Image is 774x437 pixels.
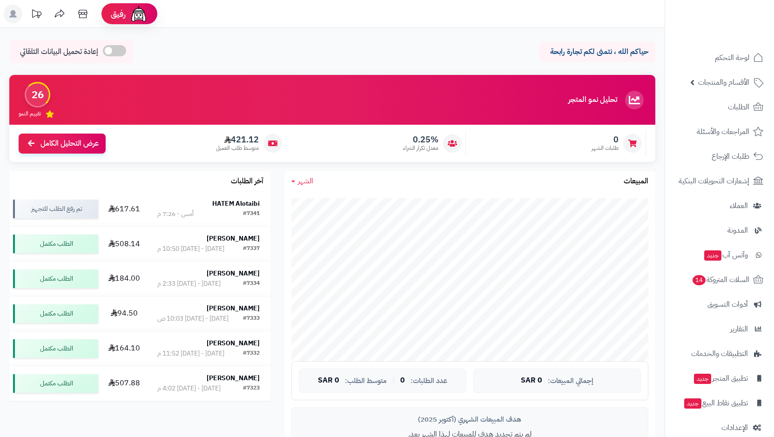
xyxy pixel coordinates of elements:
div: #7333 [243,314,260,323]
span: 0 [592,134,619,145]
span: أدوات التسويق [707,298,748,311]
a: تطبيق المتجرجديد [671,367,768,390]
span: لوحة التحكم [715,51,749,64]
div: الطلب مكتمل [13,374,98,393]
div: الطلب مكتمل [13,235,98,253]
span: وآتس آب [703,249,748,262]
span: 0 SAR [318,376,339,385]
td: 184.00 [102,262,146,296]
span: طلبات الشهر [592,144,619,152]
a: أدوات التسويق [671,293,768,316]
h3: تحليل نمو المتجر [568,96,617,104]
strong: HATEM Alotaibi [212,199,260,208]
span: متوسط طلب العميل [216,144,259,152]
span: جديد [684,398,701,409]
span: | [392,377,395,384]
span: 14 [692,275,706,286]
a: الشهر [291,176,313,187]
a: العملاء [671,195,768,217]
div: [DATE] - [DATE] 10:03 ص [157,314,229,323]
a: تطبيق نقاط البيعجديد [671,392,768,414]
strong: [PERSON_NAME] [207,338,260,348]
span: تطبيق المتجر [693,372,748,385]
a: إشعارات التحويلات البنكية [671,170,768,192]
div: الطلب مكتمل [13,339,98,358]
div: #7337 [243,244,260,254]
strong: [PERSON_NAME] [207,303,260,313]
span: جديد [694,374,711,384]
strong: [PERSON_NAME] [207,373,260,383]
span: الطلبات [728,101,749,114]
div: [DATE] - [DATE] 2:33 م [157,279,221,289]
a: طلبات الإرجاع [671,145,768,168]
div: #7332 [243,349,260,358]
span: عدد الطلبات: [411,377,447,385]
div: تم رفع الطلب للتجهيز [13,200,98,218]
a: المدونة [671,219,768,242]
span: إجمالي المبيعات: [548,377,593,385]
span: معدل تكرار الشراء [403,144,438,152]
span: جديد [704,250,721,261]
a: التقارير [671,318,768,340]
div: الطلب مكتمل [13,304,98,323]
td: 507.88 [102,366,146,401]
span: المدونة [727,224,748,237]
div: [DATE] - [DATE] 10:50 م [157,244,224,254]
span: 0 [400,376,405,385]
div: الطلب مكتمل [13,269,98,288]
span: تقييم النمو [19,110,41,118]
strong: [PERSON_NAME] [207,269,260,278]
div: #7334 [243,279,260,289]
a: عرض التحليل الكامل [19,134,106,154]
div: [DATE] - [DATE] 4:02 م [157,384,221,393]
span: إشعارات التحويلات البنكية [679,175,749,188]
span: تطبيق نقاط البيع [683,397,748,410]
td: 164.10 [102,331,146,366]
td: 617.61 [102,192,146,226]
div: [DATE] - [DATE] 11:52 م [157,349,224,358]
span: طلبات الإرجاع [712,150,749,163]
a: السلات المتروكة14 [671,269,768,291]
span: إعادة تحميل البيانات التلقائي [20,47,98,57]
strong: [PERSON_NAME] [207,234,260,243]
p: حياكم الله ، نتمنى لكم تجارة رابحة [546,47,648,57]
div: هدف المبيعات الشهري (أكتوبر 2025) [299,415,641,424]
a: المراجعات والأسئلة [671,121,768,143]
span: السلات المتروكة [692,273,749,286]
a: تحديثات المنصة [25,5,48,26]
a: الطلبات [671,96,768,118]
span: 0 SAR [521,376,542,385]
img: ai-face.png [129,5,148,23]
div: #7341 [243,209,260,219]
span: 0.25% [403,134,438,145]
span: التقارير [730,323,748,336]
span: التطبيقات والخدمات [691,347,748,360]
h3: المبيعات [624,177,648,186]
span: متوسط الطلب: [345,377,387,385]
div: أمس - 7:26 م [157,209,194,219]
td: 94.50 [102,296,146,331]
div: #7323 [243,384,260,393]
span: الشهر [298,175,313,187]
span: المراجعات والأسئلة [697,125,749,138]
a: التطبيقات والخدمات [671,343,768,365]
span: العملاء [730,199,748,212]
span: الأقسام والمنتجات [698,76,749,89]
td: 508.14 [102,227,146,261]
span: الإعدادات [721,421,748,434]
span: عرض التحليل الكامل [40,138,99,149]
span: رفيق [111,8,126,20]
span: 421.12 [216,134,259,145]
a: لوحة التحكم [671,47,768,69]
a: وآتس آبجديد [671,244,768,266]
img: logo-2.png [711,12,765,32]
h3: آخر الطلبات [231,177,263,186]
